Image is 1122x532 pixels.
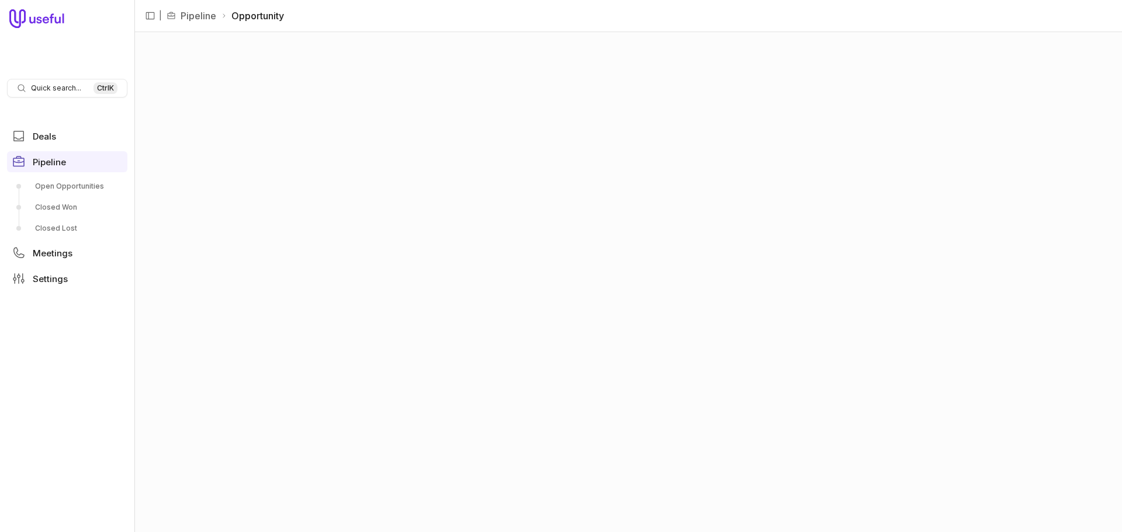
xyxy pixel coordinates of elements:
[7,242,127,263] a: Meetings
[7,177,127,196] a: Open Opportunities
[7,151,127,172] a: Pipeline
[159,9,162,23] span: |
[31,84,81,93] span: Quick search...
[33,158,66,166] span: Pipeline
[33,132,56,141] span: Deals
[33,249,72,258] span: Meetings
[181,9,216,23] a: Pipeline
[7,126,127,147] a: Deals
[33,274,68,283] span: Settings
[7,268,127,289] a: Settings
[7,219,127,238] a: Closed Lost
[93,82,117,94] kbd: Ctrl K
[141,7,159,25] button: Collapse sidebar
[221,9,284,23] li: Opportunity
[7,177,127,238] div: Pipeline submenu
[7,198,127,217] a: Closed Won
